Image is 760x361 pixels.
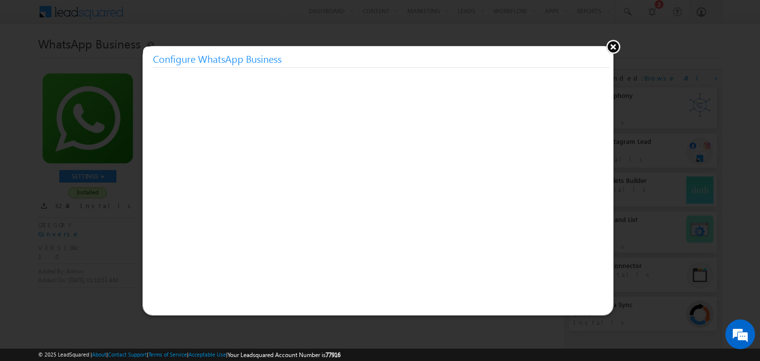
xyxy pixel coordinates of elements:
span: Your Leadsquared Account Number is [228,351,340,359]
textarea: Type your message and hit 'Enter' [13,91,181,275]
span: 77916 [326,351,340,359]
a: Terms of Service [148,351,187,358]
a: About [92,351,106,358]
div: Minimize live chat window [162,5,186,29]
div: Chat with us now [51,52,166,65]
span: © 2025 LeadSquared | | | | | [38,350,340,360]
h3: Configure WhatsApp Business [153,50,610,68]
a: Contact Support [108,351,147,358]
a: Acceptable Use [189,351,226,358]
em: Start Chat [135,284,180,297]
img: d_60004797649_company_0_60004797649 [17,52,42,65]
